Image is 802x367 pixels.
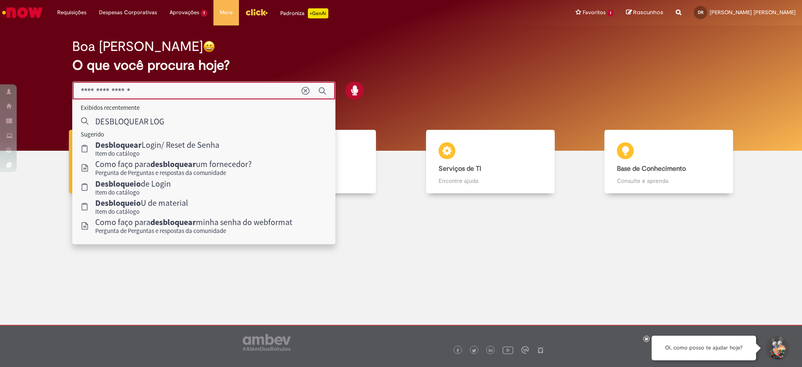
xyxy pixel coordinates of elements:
[245,6,268,18] img: click_logo_yellow_360x200.png
[439,165,481,173] b: Serviços de TI
[220,8,233,17] span: More
[44,130,223,194] a: Tirar dúvidas Tirar dúvidas com Lupi Assist e Gen Ai
[503,344,513,355] img: logo_footer_youtube.png
[72,39,203,54] h2: Boa [PERSON_NAME]
[633,8,663,16] span: Rascunhos
[203,40,215,53] img: happy-face.png
[521,346,529,354] img: logo_footer_workplace.png
[626,9,663,17] a: Rascunhos
[243,334,291,351] img: logo_footer_ambev_rotulo_gray.png
[401,130,580,194] a: Serviços de TI Encontre ajuda
[698,10,703,15] span: DR
[710,9,796,16] span: [PERSON_NAME] [PERSON_NAME]
[537,346,544,354] img: logo_footer_naosei.png
[583,8,606,17] span: Favoritos
[57,8,86,17] span: Requisições
[280,8,328,18] div: Padroniza
[764,336,789,361] button: Iniciar Conversa de Suporte
[439,177,542,185] p: Encontre ajuda
[456,349,460,353] img: logo_footer_facebook.png
[72,58,730,73] h2: O que você procura hoje?
[607,10,614,17] span: 1
[201,10,207,17] span: 1
[617,177,721,185] p: Consulte e aprenda
[617,165,686,173] b: Base de Conhecimento
[1,4,44,21] img: ServiceNow
[170,8,199,17] span: Aprovações
[99,8,157,17] span: Despesas Corporativas
[472,349,476,353] img: logo_footer_twitter.png
[580,130,759,194] a: Base de Conhecimento Consulte e aprenda
[308,8,328,18] p: +GenAi
[652,336,756,360] div: Oi, como posso te ajudar hoje?
[489,348,493,353] img: logo_footer_linkedin.png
